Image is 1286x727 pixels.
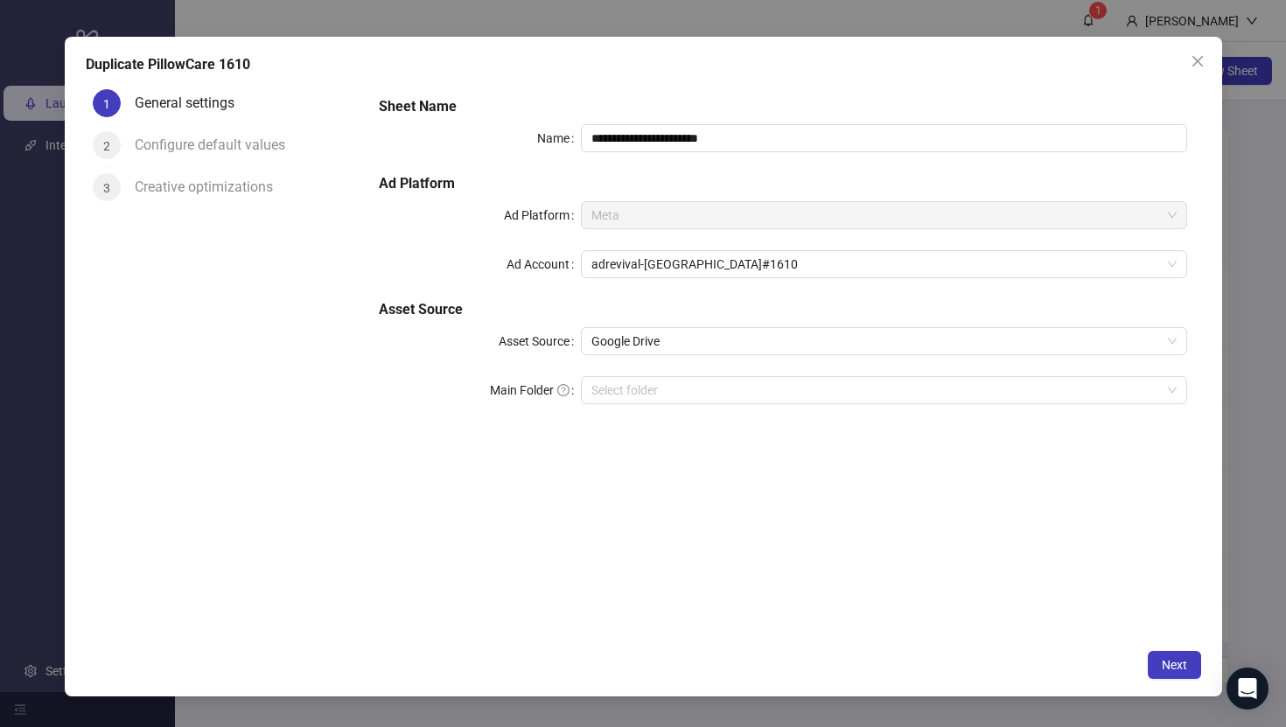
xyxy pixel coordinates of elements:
span: Next [1162,657,1187,671]
h5: Ad Platform [378,173,1186,194]
span: adrevival-USA#1610 [591,251,1176,277]
label: Ad Account [506,250,580,278]
button: Next [1148,650,1201,678]
span: question-circle [556,384,569,396]
div: Configure default values [135,131,299,159]
div: Duplicate PillowCare 1610 [86,54,1201,75]
span: Meta [591,202,1176,228]
span: close [1191,54,1205,68]
label: Main Folder [489,376,580,404]
span: Google Drive [591,328,1176,354]
label: Asset Source [498,327,580,355]
span: 2 [103,138,110,152]
span: 1 [103,96,110,110]
h5: Sheet Name [378,96,1186,117]
input: Name [580,124,1186,152]
button: Close [1184,47,1212,75]
span: 3 [103,180,110,194]
div: General settings [135,89,248,117]
div: Open Intercom Messenger [1227,668,1269,710]
h5: Asset Source [378,299,1186,320]
div: Creative optimizations [135,173,287,201]
label: Ad Platform [503,201,580,229]
label: Name [536,124,580,152]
